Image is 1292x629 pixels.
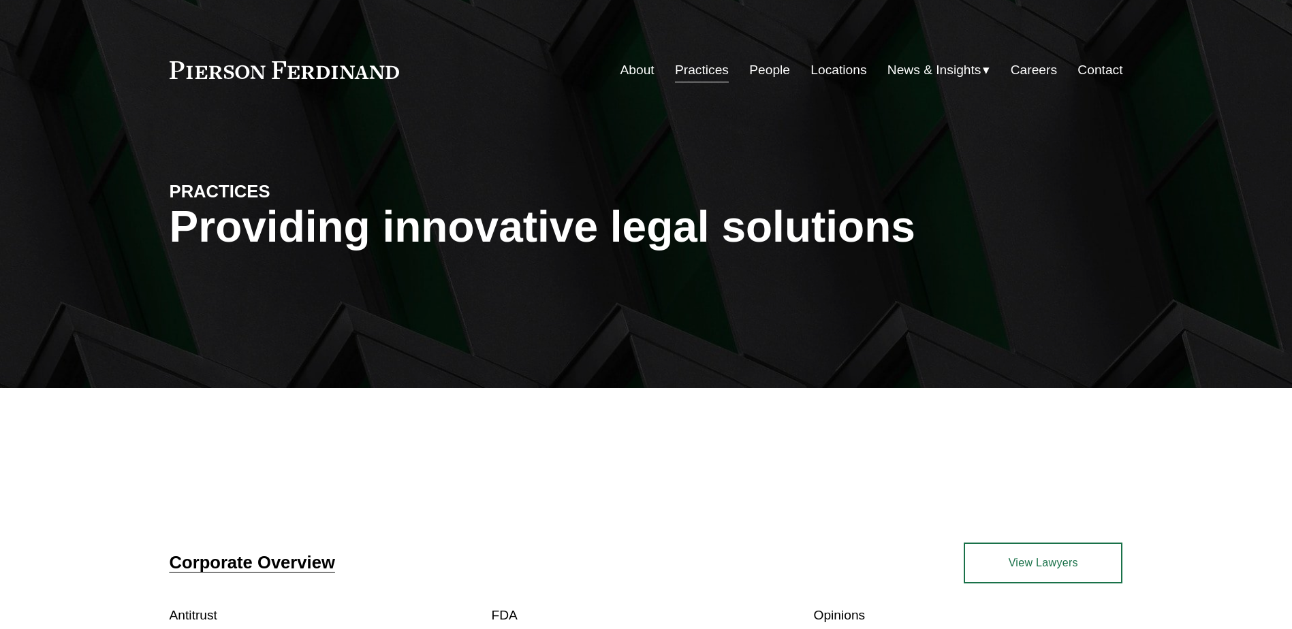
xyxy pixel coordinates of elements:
[1077,57,1122,83] a: Contact
[170,553,335,572] a: Corporate Overview
[1011,57,1057,83] a: Careers
[170,202,1123,252] h1: Providing innovative legal solutions
[170,608,217,622] a: Antitrust
[964,543,1122,583] a: View Lawyers
[813,608,865,622] a: Opinions
[675,57,729,83] a: Practices
[810,57,866,83] a: Locations
[749,57,790,83] a: People
[492,608,518,622] a: FDA
[887,57,990,83] a: folder dropdown
[620,57,655,83] a: About
[170,180,408,202] h4: PRACTICES
[887,59,981,82] span: News & Insights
